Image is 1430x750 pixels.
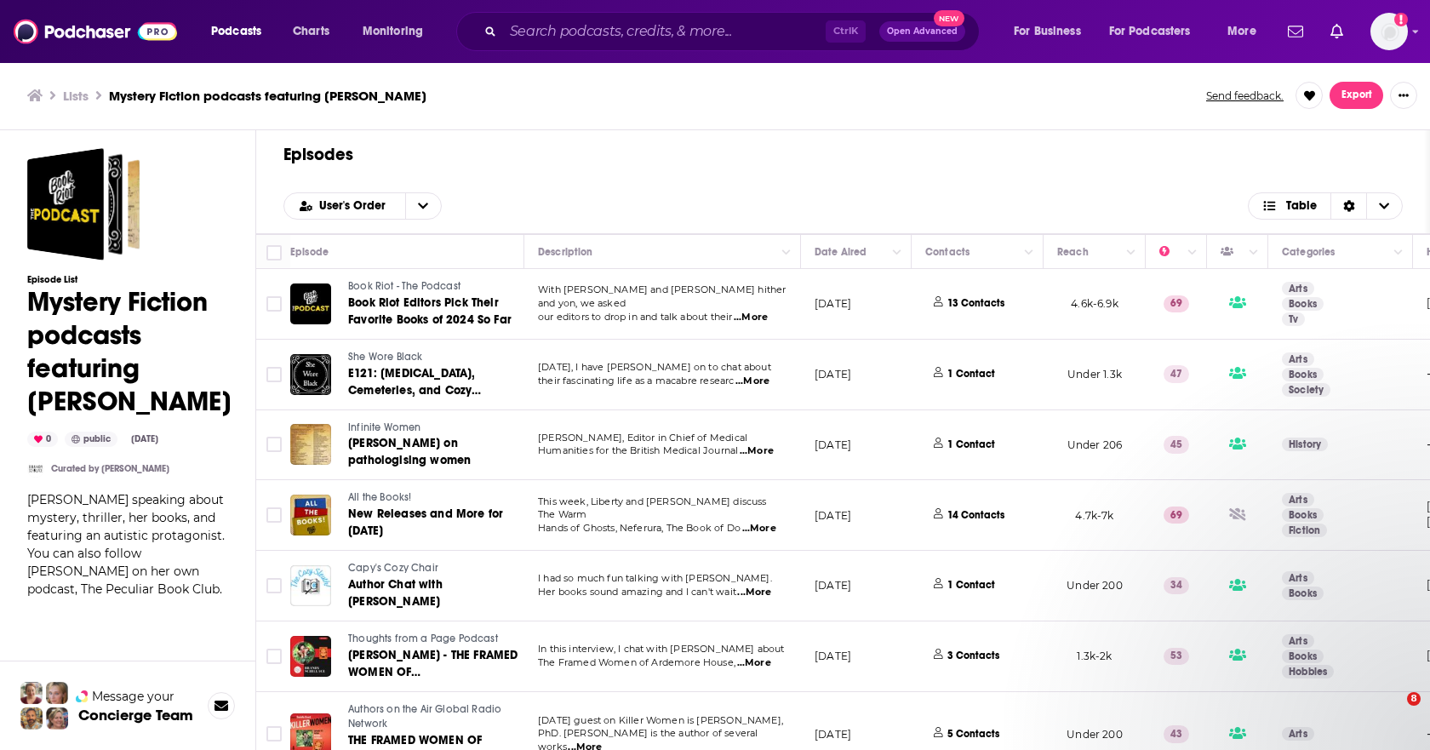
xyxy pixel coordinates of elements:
[348,561,525,576] a: Capy's Cozy Chair
[266,437,282,452] span: Toggle select row
[348,490,525,506] a: All the Books!
[348,632,525,647] a: Thoughts from a Page Podcast
[290,242,329,262] div: Episode
[124,432,165,446] div: [DATE]
[348,365,525,399] a: E121: [MEDICAL_DATA], Cemeteries, and Cozy Mysteries with [PERSON_NAME]
[20,707,43,730] img: Jon Profile
[815,727,851,741] p: [DATE]
[815,438,851,452] p: [DATE]
[27,461,44,478] img: bschillace
[538,572,772,584] span: I had so much fun talking with [PERSON_NAME].
[1370,13,1408,50] button: Show profile menu
[1248,192,1404,220] button: Choose View
[1282,242,1335,262] div: Categories
[348,491,411,503] span: All the Books!
[742,522,776,535] span: ...More
[826,20,866,43] span: Ctrl K
[348,421,420,433] span: Infinite Women
[538,586,736,598] span: Her books sound amazing and I can't wait
[405,193,441,219] button: open menu
[1019,242,1039,262] button: Column Actions
[266,367,282,382] span: Toggle select row
[348,421,525,436] a: Infinite Women
[1164,725,1189,742] p: 43
[27,148,140,260] a: Mystery Fiction podcasts featuring Brandy Schillace
[1324,17,1350,46] a: Show notifications dropdown
[1372,692,1413,733] iframe: Intercom live chat
[65,432,117,447] div: public
[1370,13,1408,50] span: Logged in as lilifeinberg
[1002,18,1102,45] button: open menu
[1282,524,1327,537] a: Fiction
[348,435,525,469] a: [PERSON_NAME] on pathologising women
[27,432,58,447] div: 0
[934,10,964,26] span: New
[266,726,282,741] span: Toggle select row
[27,274,232,285] h3: Episode List
[925,242,970,262] div: Contacts
[925,421,1009,470] button: 1 Contact
[887,27,958,36] span: Open Advanced
[1244,242,1264,262] button: Column Actions
[1227,20,1256,43] span: More
[1164,577,1189,594] p: 34
[472,12,996,51] div: Search podcasts, credits, & more...
[283,192,442,220] h2: Choose List sort
[740,444,774,458] span: ...More
[1067,728,1123,741] span: Under 200
[1164,295,1189,312] p: 69
[27,492,225,597] span: [PERSON_NAME] speaking about mystery, thriller, her books, and featuring an autistic protagonist....
[1390,82,1417,109] button: Show More Button
[348,703,501,730] span: Authors on the Air Global Radio Network
[925,279,1018,329] button: 13 Contacts
[925,632,1013,681] button: 3 Contacts
[538,361,771,373] span: [DATE], I have [PERSON_NAME] on to chat about
[815,242,867,262] div: Date Aired
[1164,507,1189,524] p: 69
[348,647,525,681] a: [PERSON_NAME] - THE FRAMED WOMEN OF [GEOGRAPHIC_DATA]
[348,280,460,292] span: Book Riot - The Podcast
[63,88,89,104] a: Lists
[348,577,443,609] span: Author Chat with [PERSON_NAME]
[1341,89,1372,101] span: Export
[1221,242,1244,262] div: Has Guests
[1164,436,1189,453] p: 45
[20,682,43,704] img: Sydney Profile
[947,296,1004,311] p: 13 Contacts
[538,311,732,323] span: our editors to drop in and talk about their
[1121,242,1141,262] button: Column Actions
[284,200,405,212] button: open menu
[363,20,423,43] span: Monitoring
[348,507,503,538] span: New Releases and More for [DATE]
[815,578,851,593] p: [DATE]
[1067,579,1123,592] span: Under 200
[109,88,426,104] h3: Mystery Fiction podcasts featuring [PERSON_NAME]
[538,283,786,309] span: With [PERSON_NAME] and [PERSON_NAME] hither and yon, we asked
[538,444,738,456] span: Humanities for the British Medical Journal
[1098,18,1215,45] button: open menu
[1201,89,1289,103] button: Send feedback.
[538,495,767,521] span: This week, Liberty and [PERSON_NAME] discuss The Warm
[348,562,438,574] span: Capy's Cozy Chair
[1370,13,1408,50] img: User Profile
[92,688,174,705] span: Message your
[266,296,282,312] span: Toggle select row
[1282,368,1324,381] a: Books
[1067,438,1123,451] span: Under 206
[1282,312,1305,326] a: Tv
[1281,17,1310,46] a: Show notifications dropdown
[1407,692,1421,706] span: 8
[14,15,177,48] img: Podchaser - Follow, Share and Rate Podcasts
[737,656,771,670] span: ...More
[1282,438,1328,451] a: History
[1067,368,1122,381] span: Under 1.3k
[266,578,282,593] span: Toggle select row
[27,285,232,418] h1: Mystery Fiction podcasts featuring [PERSON_NAME]
[1282,727,1314,741] a: Arts
[1071,297,1118,310] span: 4.6k-6.9k
[348,366,523,415] span: E121: [MEDICAL_DATA], Cemeteries, and Cozy Mysteries with [PERSON_NAME]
